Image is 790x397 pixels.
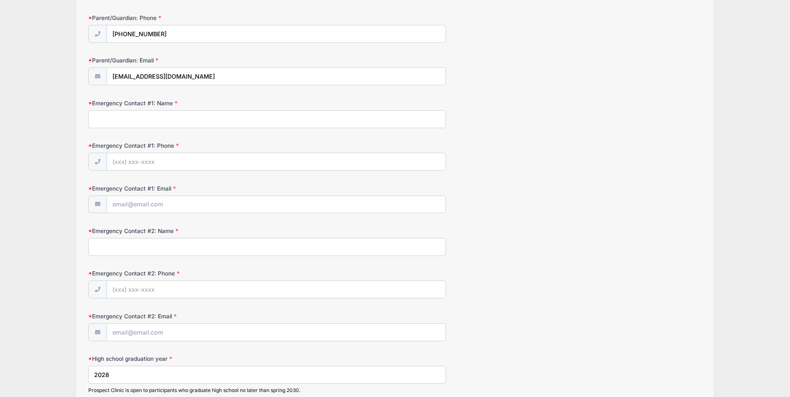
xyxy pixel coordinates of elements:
label: Emergency Contact #1: Email [88,184,293,193]
input: email@email.com [107,323,446,341]
label: Emergency Contact #1: Name [88,99,293,107]
input: email@email.com [107,196,446,213]
label: Emergency Contact #1: Phone [88,141,293,150]
div: Prospect Clinic is open to participants who graduate high school no later than spring 2030. [88,387,446,394]
input: (xxx) xxx-xxxx [107,153,446,171]
input: (xxx) xxx-xxxx [107,280,446,298]
label: High school graduation year [88,355,293,363]
label: Emergency Contact #2: Email [88,312,293,320]
label: Emergency Contact #2: Name [88,227,293,235]
input: email@email.com [107,67,446,85]
label: Emergency Contact #2: Phone [88,269,293,278]
label: Parent/Guardian: Email [88,56,293,65]
input: (xxx) xxx-xxxx [107,25,446,43]
label: Parent/Guardian: Phone [88,14,293,22]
